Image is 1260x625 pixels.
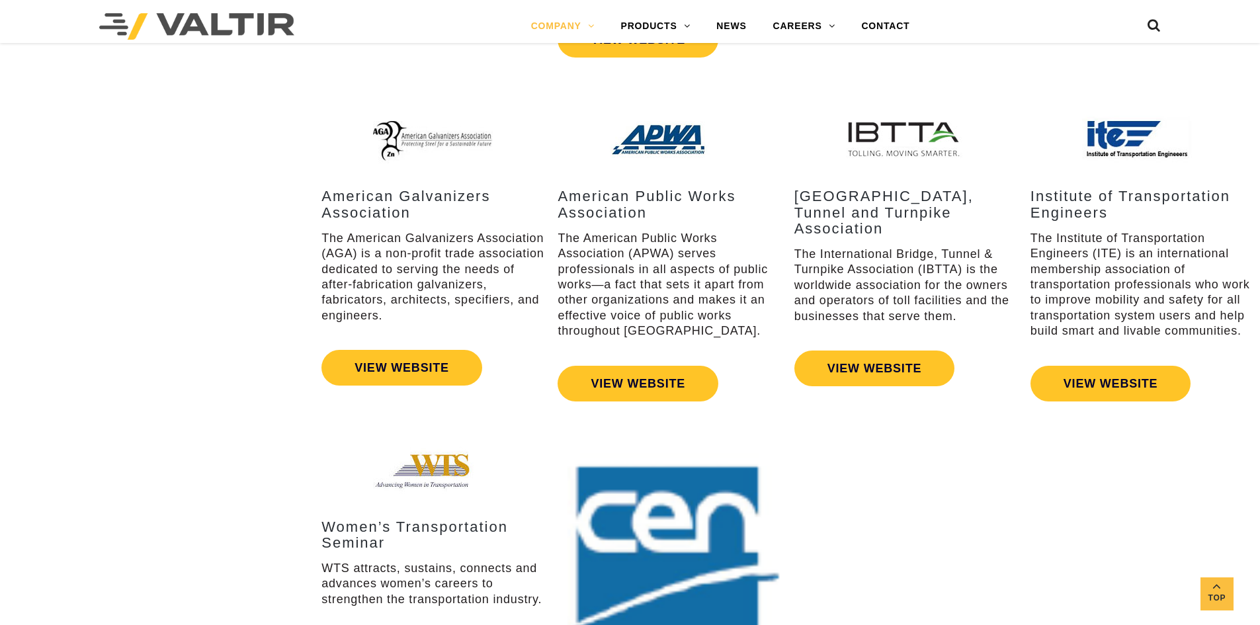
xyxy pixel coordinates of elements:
h3: Institute of Transportation Engineers [1030,188,1253,220]
a: VIEW WEBSITE [558,366,718,401]
h3: American Galvanizers Association [321,188,544,220]
a: NEWS [703,13,759,40]
p: The Institute of Transportation Engineers (ITE) is an international membership association of tra... [1030,231,1253,339]
a: CONTACT [848,13,923,40]
img: Assn_AGA [373,110,493,169]
a: VIEW WEBSITE [1030,366,1191,401]
span: Top [1200,591,1234,606]
a: VIEW WEBSITE [321,350,482,386]
a: PRODUCTS [608,13,704,40]
h3: Women’s Transportation Seminar [321,519,544,551]
a: COMPANY [518,13,608,40]
img: Valtir [99,13,294,40]
p: The International Bridge, Tunnel & Turnpike Association (IBTTA) is the worldwide association for ... [794,247,1017,324]
p: WTS attracts, sustains, connects and advances women’s careers to strengthen the transportation in... [321,561,544,607]
a: Top [1200,577,1234,610]
img: Assn_ITE [1082,110,1202,169]
p: The American Galvanizers Association (AGA) is a non-profit trade association dedicated to serving... [321,231,544,323]
h3: [GEOGRAPHIC_DATA], Tunnel and Turnpike Association [794,188,1017,237]
img: Assn_IBTTA [846,110,966,169]
a: VIEW WEBSITE [794,351,955,386]
h3: American Public Works Association [558,188,780,220]
a: CAREERS [760,13,849,40]
p: The American Public Works Association (APWA) serves professionals in all aspects of public works—... [558,231,780,339]
img: Assn_APWA [610,110,730,169]
img: Assn_WTS [373,441,493,499]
